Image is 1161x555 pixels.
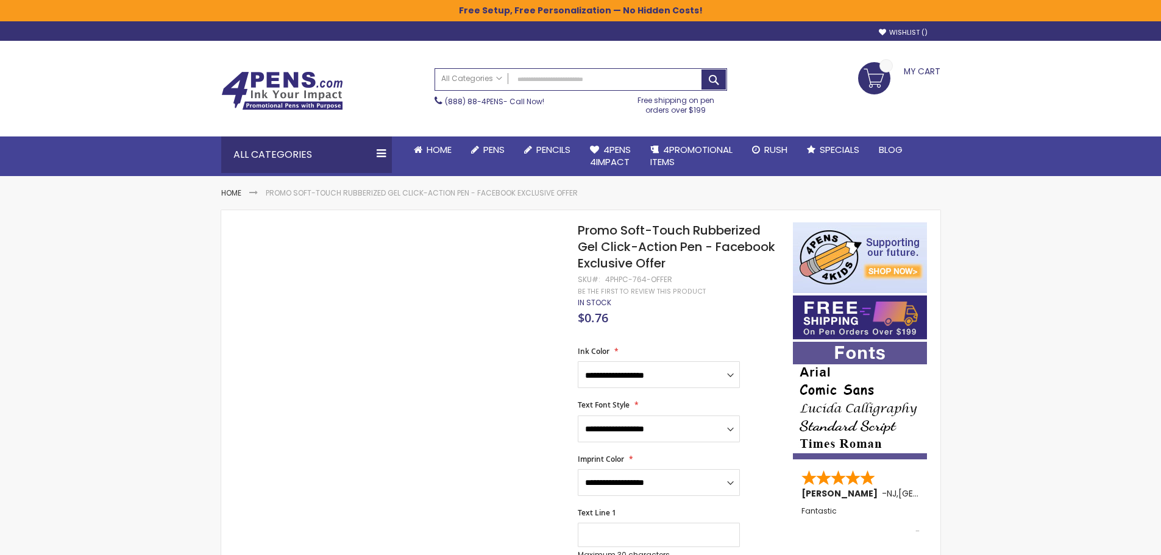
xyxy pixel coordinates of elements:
a: Home [404,136,461,163]
a: (888) 88-4PENS [445,96,503,107]
img: 4pens 4 kids [793,222,927,293]
img: Free shipping on orders over $199 [793,295,927,339]
a: Wishlist [879,28,928,37]
span: 4Pens 4impact [590,143,631,168]
a: 4PROMOTIONALITEMS [641,136,742,176]
a: Blog [869,136,912,163]
strong: SKU [578,274,600,285]
img: 4Pens Custom Pens and Promotional Products [221,71,343,110]
div: 4PHPC-764-OFFER [605,275,672,285]
a: Rush [742,136,797,163]
span: - Call Now! [445,96,544,107]
div: All Categories [221,136,392,173]
span: Text Font Style [578,400,630,410]
span: [GEOGRAPHIC_DATA] [898,487,988,500]
div: Free shipping on pen orders over $199 [625,91,727,115]
span: Text Line 1 [578,507,616,518]
a: Specials [797,136,869,163]
a: All Categories [435,69,508,89]
li: Promo Soft-Touch Rubberized Gel Click-Action Pen - Facebook Exclusive Offer [266,188,578,198]
span: Rush [764,143,787,156]
span: Imprint Color [578,454,624,464]
span: Home [427,143,452,156]
span: Promo Soft-Touch Rubberized Gel Click-Action Pen - Facebook Exclusive Offer [578,222,775,272]
span: - , [882,487,988,500]
span: All Categories [441,74,502,83]
span: NJ [887,487,896,500]
span: $0.76 [578,309,608,326]
a: Pens [461,136,514,163]
span: In stock [578,297,611,308]
a: 4Pens4impact [580,136,641,176]
span: [PERSON_NAME] [801,487,882,500]
span: Specials [820,143,859,156]
span: 4PROMOTIONAL ITEMS [650,143,733,168]
span: Pens [483,143,505,156]
span: Blog [879,143,903,156]
span: Ink Color [578,346,609,356]
div: Fantastic [801,507,920,533]
a: Be the first to review this product [578,287,706,296]
img: font-personalization-examples [793,342,927,459]
a: Home [221,188,241,198]
span: Pencils [536,143,570,156]
a: Pencils [514,136,580,163]
div: Availability [578,298,611,308]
